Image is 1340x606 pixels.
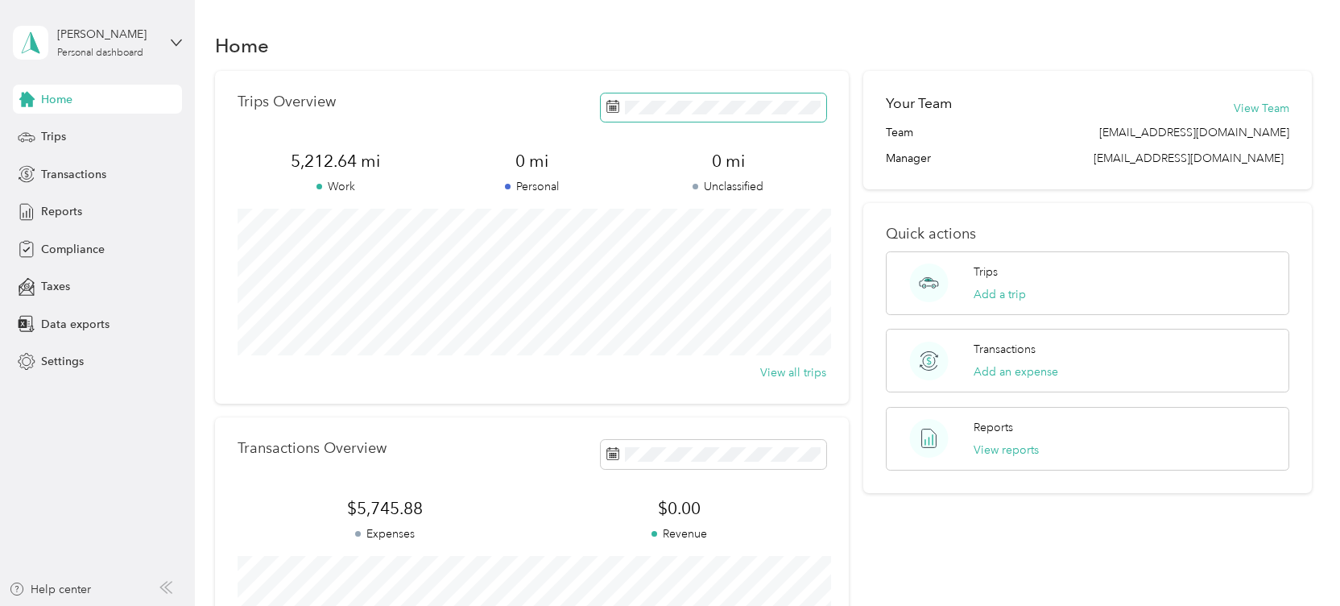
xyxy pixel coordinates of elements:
[630,178,826,195] p: Unclassified
[215,37,269,54] h1: Home
[434,150,631,172] span: 0 mi
[41,316,110,333] span: Data exports
[974,286,1026,303] button: Add a trip
[1234,100,1289,117] button: View Team
[434,178,631,195] p: Personal
[886,150,931,167] span: Manager
[41,166,106,183] span: Transactions
[974,419,1013,436] p: Reports
[974,264,998,280] p: Trips
[238,525,532,542] p: Expenses
[41,91,72,108] span: Home
[1094,151,1284,165] span: [EMAIL_ADDRESS][DOMAIN_NAME]
[41,353,84,370] span: Settings
[760,364,826,381] button: View all trips
[974,442,1039,459] button: View reports
[41,128,66,145] span: Trips
[1250,516,1340,606] iframe: Everlance-gr Chat Button Frame
[974,341,1036,358] p: Transactions
[630,150,826,172] span: 0 mi
[57,48,143,58] div: Personal dashboard
[531,525,826,542] p: Revenue
[238,440,387,457] p: Transactions Overview
[1099,124,1289,141] span: [EMAIL_ADDRESS][DOMAIN_NAME]
[238,497,532,520] span: $5,745.88
[886,124,913,141] span: Team
[886,226,1290,243] p: Quick actions
[238,150,434,172] span: 5,212.64 mi
[9,581,91,598] button: Help center
[238,178,434,195] p: Work
[238,93,336,110] p: Trips Overview
[41,203,82,220] span: Reports
[41,278,70,295] span: Taxes
[57,26,158,43] div: [PERSON_NAME]
[41,241,105,258] span: Compliance
[531,497,826,520] span: $0.00
[974,363,1058,380] button: Add an expense
[886,93,952,114] h2: Your Team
